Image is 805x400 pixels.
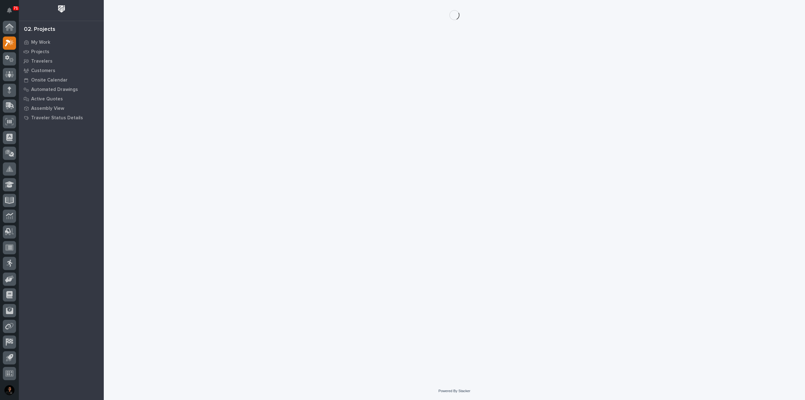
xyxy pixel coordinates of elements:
[19,113,104,122] a: Traveler Status Details
[3,4,16,17] button: Notifications
[31,68,55,74] p: Customers
[31,40,50,45] p: My Work
[19,85,104,94] a: Automated Drawings
[19,66,104,75] a: Customers
[31,59,53,64] p: Travelers
[19,47,104,56] a: Projects
[14,6,18,10] p: 71
[19,75,104,85] a: Onsite Calendar
[438,389,470,393] a: Powered By Stacker
[31,87,78,93] p: Automated Drawings
[31,96,63,102] p: Active Quotes
[56,3,67,15] img: Workspace Logo
[24,26,55,33] div: 02. Projects
[3,384,16,397] button: users-avatar
[8,8,16,18] div: Notifications71
[31,106,64,111] p: Assembly View
[31,77,68,83] p: Onsite Calendar
[19,104,104,113] a: Assembly View
[19,94,104,104] a: Active Quotes
[19,56,104,66] a: Travelers
[31,49,49,55] p: Projects
[31,115,83,121] p: Traveler Status Details
[19,37,104,47] a: My Work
